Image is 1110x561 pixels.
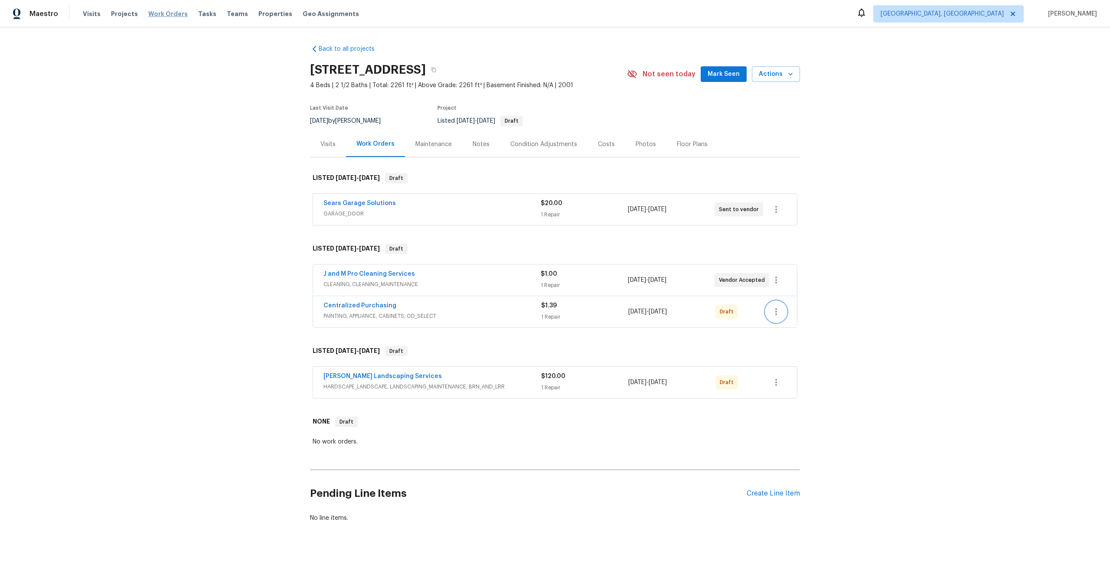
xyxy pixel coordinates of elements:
[227,10,248,18] span: Teams
[359,245,380,251] span: [DATE]
[310,65,426,74] h2: [STREET_ADDRESS]
[628,378,667,387] span: -
[643,70,695,78] span: Not seen today
[83,10,101,18] span: Visits
[752,66,800,82] button: Actions
[359,175,380,181] span: [DATE]
[541,271,557,277] span: $1.00
[747,489,800,498] div: Create Line Item
[310,81,627,90] span: 4 Beds | 2 1/2 Baths | Total: 2261 ft² | Above Grade: 2261 ft² | Basement Finished: N/A | 2001
[720,378,737,387] span: Draft
[323,312,541,320] span: PAINTING, APPLIANCE, CABINETS, OD_SELECT
[111,10,138,18] span: Projects
[303,10,359,18] span: Geo Assignments
[148,10,188,18] span: Work Orders
[701,66,747,82] button: Mark Seen
[648,206,666,212] span: [DATE]
[719,276,768,284] span: Vendor Accepted
[310,408,800,436] div: NONE Draft
[310,473,747,514] h2: Pending Line Items
[310,235,800,263] div: LISTED [DATE]-[DATE]Draft
[310,337,800,365] div: LISTED [DATE]-[DATE]Draft
[881,10,1004,18] span: [GEOGRAPHIC_DATA], [GEOGRAPHIC_DATA]
[541,313,628,321] div: 1 Repair
[336,348,356,354] span: [DATE]
[313,437,797,446] div: No work orders.
[336,417,357,426] span: Draft
[323,373,442,379] a: [PERSON_NAME] Landscaping Services
[313,244,380,254] h6: LISTED
[510,140,577,149] div: Condition Adjustments
[636,140,656,149] div: Photos
[437,105,457,111] span: Project
[541,210,627,219] div: 1 Repair
[310,116,391,126] div: by [PERSON_NAME]
[336,175,356,181] span: [DATE]
[29,10,58,18] span: Maestro
[386,347,407,356] span: Draft
[719,205,762,214] span: Sent to vendor
[628,307,667,316] span: -
[541,200,562,206] span: $20.00
[359,348,380,354] span: [DATE]
[310,45,393,53] a: Back to all projects
[310,118,328,124] span: [DATE]
[323,303,396,309] a: Centralized Purchasing
[386,174,407,183] span: Draft
[541,373,565,379] span: $120.00
[323,280,541,289] span: CLEANING, CLEANING_MAINTENANCE
[198,11,216,17] span: Tasks
[541,383,628,392] div: 1 Repair
[1045,10,1097,18] span: [PERSON_NAME]
[313,346,380,356] h6: LISTED
[628,309,646,315] span: [DATE]
[323,382,541,391] span: HARDSCAPE_LANDSCAPE, LANDSCAPING_MAINTENANCE, BRN_AND_LRR
[628,276,666,284] span: -
[386,245,407,253] span: Draft
[310,514,800,522] div: No line items.
[336,175,380,181] span: -
[708,69,740,80] span: Mark Seen
[541,281,627,290] div: 1 Repair
[310,105,348,111] span: Last Visit Date
[501,118,522,124] span: Draft
[628,206,646,212] span: [DATE]
[323,271,415,277] a: J and M Pro Cleaning Services
[320,140,336,149] div: Visits
[759,69,793,80] span: Actions
[628,277,646,283] span: [DATE]
[356,140,395,148] div: Work Orders
[336,348,380,354] span: -
[310,164,800,192] div: LISTED [DATE]-[DATE]Draft
[598,140,615,149] div: Costs
[649,309,667,315] span: [DATE]
[628,205,666,214] span: -
[313,417,330,427] h6: NONE
[313,173,380,183] h6: LISTED
[323,209,541,218] span: GARAGE_DOOR
[457,118,475,124] span: [DATE]
[649,379,667,385] span: [DATE]
[477,118,495,124] span: [DATE]
[415,140,452,149] div: Maintenance
[336,245,380,251] span: -
[473,140,490,149] div: Notes
[541,303,557,309] span: $1.39
[720,307,737,316] span: Draft
[648,277,666,283] span: [DATE]
[457,118,495,124] span: -
[677,140,708,149] div: Floor Plans
[323,200,396,206] a: Sears Garage Solutions
[258,10,292,18] span: Properties
[628,379,646,385] span: [DATE]
[437,118,523,124] span: Listed
[336,245,356,251] span: [DATE]
[426,62,441,78] button: Copy Address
